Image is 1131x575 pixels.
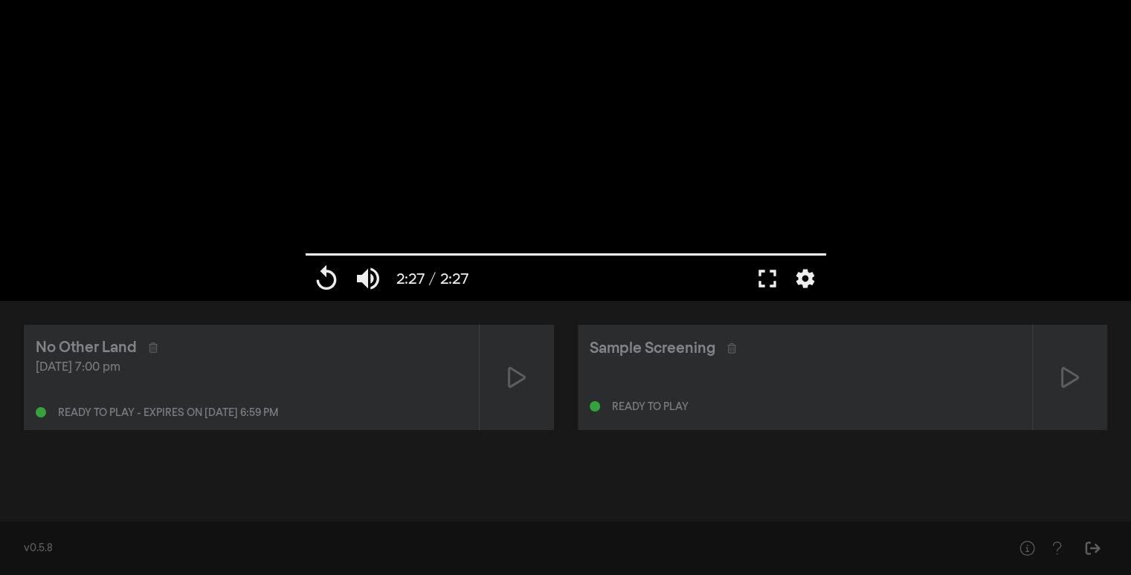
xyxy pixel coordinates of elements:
[1077,533,1107,563] button: Sign Out
[24,541,982,556] div: v0.5.8
[347,256,389,301] button: Mute
[788,256,822,301] button: More settings
[36,337,137,359] div: No Other Land
[389,256,476,301] button: 2:27 / 2:27
[590,337,715,360] div: Sample Screening
[306,256,347,301] button: Replay
[747,256,788,301] button: Full screen
[1012,533,1042,563] button: Help
[36,359,467,377] div: [DATE] 7:00 pm
[612,402,689,412] div: Ready to play
[58,408,278,418] div: Ready to play - expires on [DATE] 6:59 pm
[1042,533,1072,563] button: Help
